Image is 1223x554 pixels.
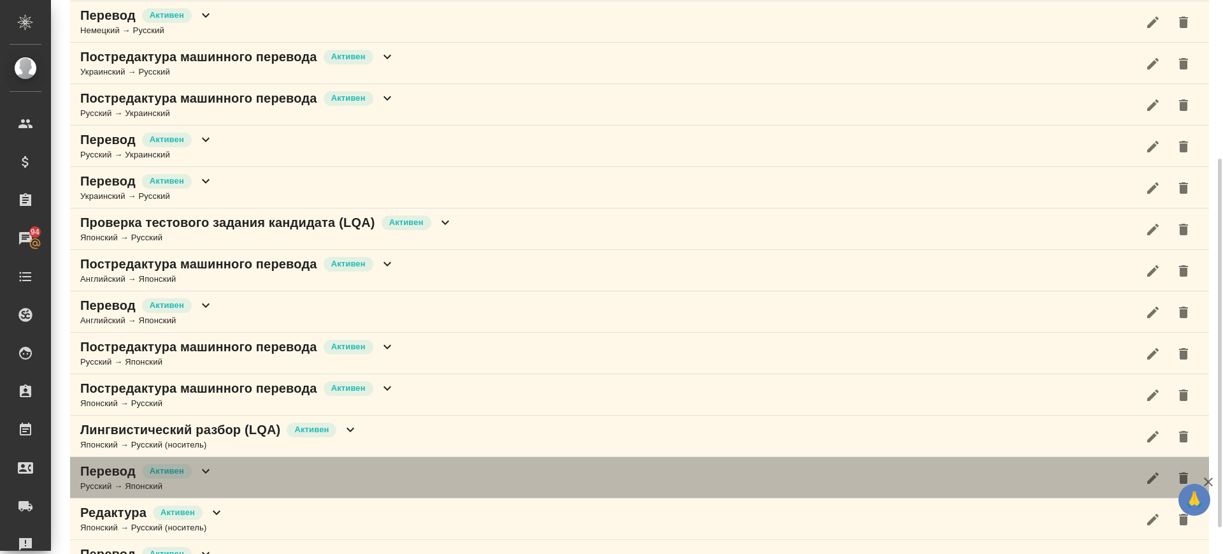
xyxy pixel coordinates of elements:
div: Английский → Японский [80,273,395,286]
div: Японский → Русский (носитель) [80,439,358,451]
button: Редактировать услугу [1138,380,1168,411]
div: Постредактура машинного переводаАктивенУкраинский → Русский [70,43,1209,84]
div: ПереводАктивенАнглийский → Японский [70,291,1209,333]
p: Перевод [80,131,136,149]
button: Редактировать услугу [1138,463,1168,493]
button: Редактировать услугу [1138,90,1168,120]
button: Редактировать услугу [1138,339,1168,369]
button: 🙏 [1178,484,1210,516]
p: Активен [331,382,366,395]
button: Удалить услугу [1168,297,1199,328]
div: Постредактура машинного переводаАктивенРусский → Японский [70,333,1209,374]
p: Активен [331,92,366,105]
div: Украинский → Русский [80,190,213,203]
button: Редактировать услугу [1138,504,1168,535]
button: Редактировать услугу [1138,48,1168,79]
div: Русский → Украинский [80,107,395,120]
div: Проверка тестового задания кандидата (LQA)АктивенЯпонский → Русский [70,208,1209,250]
button: Редактировать услугу [1138,421,1168,452]
p: Активен [150,175,184,187]
p: Активен [389,216,424,229]
div: Постредактура машинного переводаАктивенАнглийский → Японский [70,250,1209,291]
p: Активен [150,9,184,22]
button: Редактировать услугу [1138,256,1168,286]
button: Удалить услугу [1168,380,1199,411]
div: Японский → Русский (носитель) [80,521,224,534]
button: Редактировать услугу [1138,131,1168,162]
div: ПереводАктивенУкраинский → Русский [70,167,1209,208]
button: Редактировать услугу [1138,173,1168,203]
button: Удалить услугу [1168,214,1199,245]
button: Редактировать услугу [1138,297,1168,328]
div: Немецкий → Русский [80,24,213,37]
button: Удалить услугу [1168,256,1199,286]
button: Удалить услугу [1168,7,1199,38]
button: Удалить услугу [1168,48,1199,79]
div: Лингвистический разбор (LQA)АктивенЯпонский → Русский (носитель) [70,416,1209,457]
div: Русский → Японский [80,480,213,493]
div: ПереводАктивенРусский → Украинский [70,126,1209,167]
p: Постредактура машинного перевода [80,48,317,66]
button: Удалить услугу [1168,421,1199,452]
p: Активен [331,258,366,270]
p: Перевод [80,296,136,314]
p: Постредактура машинного перевода [80,379,317,397]
p: Постредактура машинного перевода [80,255,317,273]
p: Перевод [80,6,136,24]
p: Перевод [80,462,136,480]
p: Проверка тестового задания кандидата (LQA) [80,214,375,231]
span: 94 [23,226,47,238]
p: Активен [331,340,366,353]
button: Удалить услугу [1168,173,1199,203]
p: Лингвистический разбор (LQA) [80,421,280,439]
button: Удалить услугу [1168,339,1199,369]
p: Активен [294,423,329,436]
button: Редактировать услугу [1138,214,1168,245]
p: Активен [150,299,184,312]
div: Постредактура машинного переводаАктивенЯпонский → Русский [70,374,1209,416]
p: Постредактура машинного перевода [80,338,317,356]
p: Активен [161,506,195,519]
p: Активен [331,50,366,63]
button: Удалить услугу [1168,463,1199,493]
a: 94 [3,222,48,254]
div: ПереводАктивенРусский → Японский [70,457,1209,499]
button: Редактировать услугу [1138,7,1168,38]
p: Редактура [80,504,147,521]
p: Активен [150,465,184,477]
span: 🙏 [1184,486,1205,513]
div: Японский → Русский [80,397,395,410]
div: Английский → Японский [80,314,213,327]
div: Украинский → Русский [80,66,395,78]
p: Перевод [80,172,136,190]
div: Постредактура машинного переводаАктивенРусский → Украинский [70,84,1209,126]
button: Удалить услугу [1168,90,1199,120]
div: ПереводАктивенНемецкий → Русский [70,1,1209,43]
div: Русский → Японский [80,356,395,368]
p: Активен [150,133,184,146]
button: Удалить услугу [1168,131,1199,162]
div: РедактураАктивенЯпонский → Русский (носитель) [70,499,1209,540]
button: Удалить услугу [1168,504,1199,535]
div: Японский → Русский [80,231,453,244]
p: Постредактура машинного перевода [80,89,317,107]
div: Русский → Украинский [80,149,213,161]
